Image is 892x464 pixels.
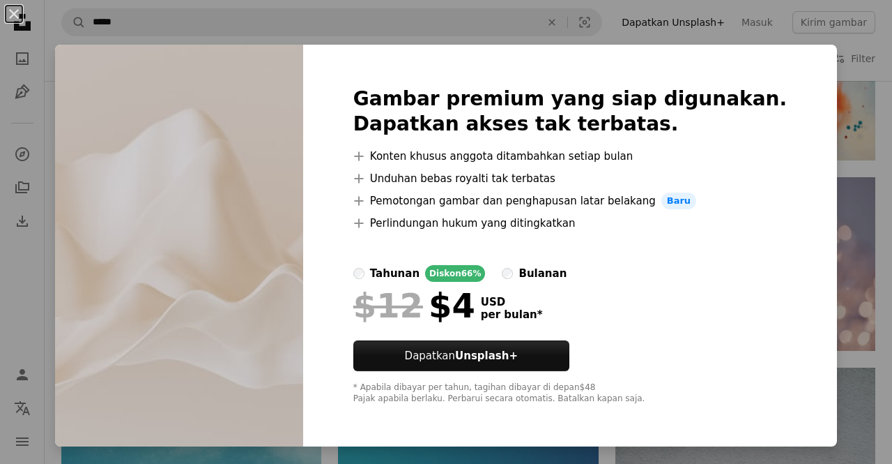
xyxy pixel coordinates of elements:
input: bulanan [502,268,513,279]
h2: Gambar premium yang siap digunakan. Dapatkan akses tak terbatas. [353,87,787,137]
li: Perlindungan hukum yang ditingkatkan [353,215,787,232]
div: Diskon 66% [425,265,485,282]
button: DapatkanUnsplash+ [353,340,569,371]
div: tahunan [370,265,420,282]
li: Pemotongan gambar dan penghapusan latar belakang [353,193,787,209]
span: $12 [353,287,423,324]
li: Unduhan bebas royalti tak terbatas [353,170,787,187]
img: premium_photo-1667587245819-2bea7a93e7a1 [55,45,303,447]
li: Konten khusus anggota ditambahkan setiap bulan [353,148,787,165]
div: * Apabila dibayar per tahun, tagihan dibayar di depan $48 Pajak apabila berlaku. Perbarui secara ... [353,382,787,405]
span: USD [481,296,543,308]
strong: Unsplash+ [455,350,518,362]
input: tahunanDiskon66% [353,268,364,279]
span: per bulan * [481,308,543,321]
span: Baru [661,193,696,209]
div: $4 [353,287,475,324]
div: bulanan [518,265,567,282]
